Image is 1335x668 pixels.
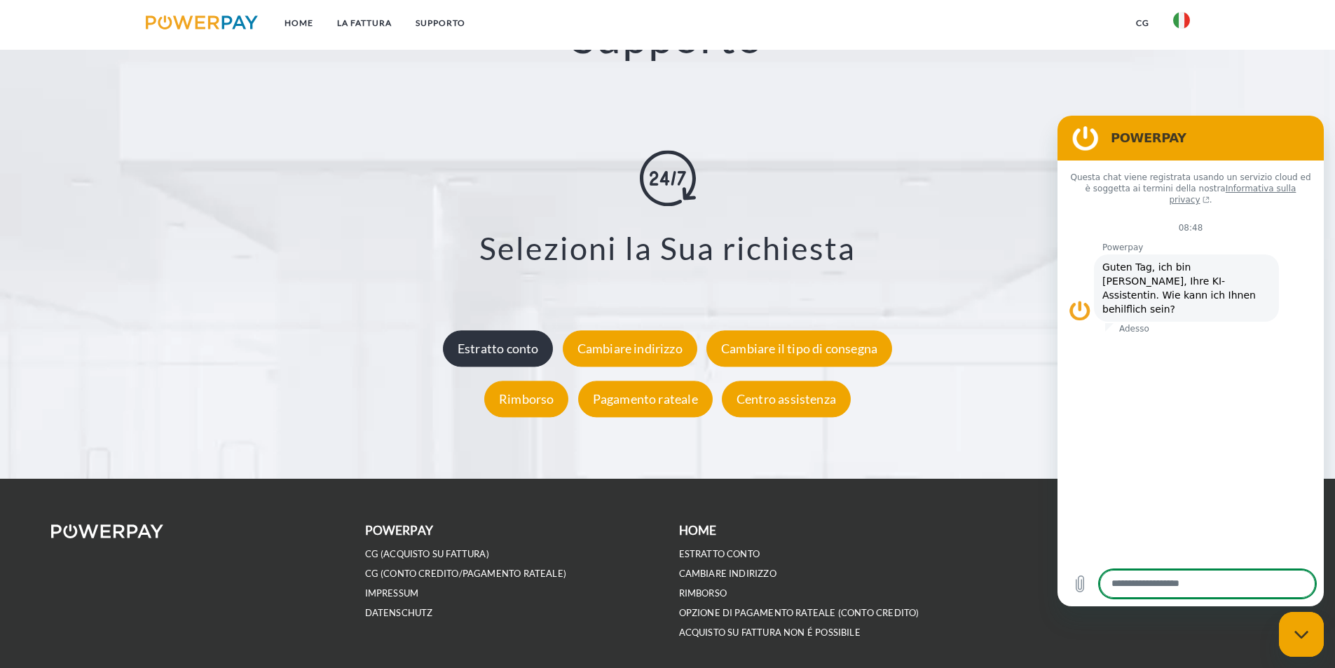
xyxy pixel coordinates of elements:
[1279,612,1324,657] iframe: Pulsante per aprire la finestra di messaggistica, conversazione in corso
[484,381,568,418] div: Rimborso
[722,381,851,418] div: Centro assistenza
[679,587,727,599] a: RIMBORSO
[679,523,717,538] b: Home
[404,11,477,36] a: Supporto
[679,568,776,580] a: CAMBIARE INDIRIZZO
[439,341,557,357] a: Estratto conto
[640,150,696,206] img: online-shopping.svg
[84,229,1251,268] h3: Selezioni la Sua richiesta
[1057,116,1324,606] iframe: Finestra di messaggistica
[679,607,919,619] a: OPZIONE DI PAGAMENTO RATEALE (Conto Credito)
[365,548,489,560] a: CG (Acquisto su fattura)
[146,15,259,29] img: logo-powerpay.svg
[718,392,854,407] a: Centro assistenza
[1124,11,1161,36] a: CG
[365,587,419,599] a: IMPRESSUM
[679,548,760,560] a: ESTRATTO CONTO
[706,331,892,367] div: Cambiare il tipo di consegna
[365,568,566,580] a: CG (Conto Credito/Pagamento rateale)
[559,341,701,357] a: Cambiare indirizzo
[703,341,896,357] a: Cambiare il tipo di consegna
[679,627,861,639] a: ACQUISTO SU FATTURA NON É POSSIBILE
[365,607,433,619] a: DATENSCHUTZ
[563,331,697,367] div: Cambiare indirizzo
[481,392,572,407] a: Rimborso
[1173,12,1190,29] img: it
[325,11,404,36] a: LA FATTURA
[443,331,554,367] div: Estratto conto
[365,523,433,538] b: POWERPAY
[575,392,716,407] a: Pagamento rateale
[51,524,164,538] img: logo-powerpay-white.svg
[273,11,325,36] a: Home
[578,381,713,418] div: Pagamento rateale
